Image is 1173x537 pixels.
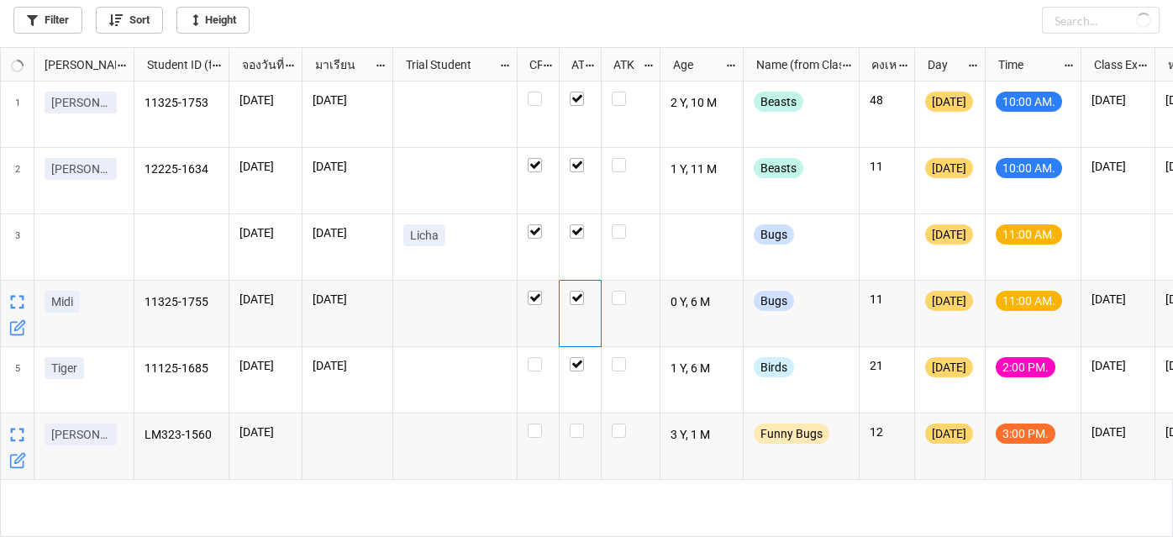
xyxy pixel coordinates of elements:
a: Filter [13,7,82,34]
p: 12225-1634 [145,158,219,182]
p: 11325-1753 [145,92,219,115]
p: [DATE] [1091,424,1144,440]
p: [DATE] [313,92,382,108]
div: Funny Bugs [754,424,829,444]
p: [DATE] [239,158,292,175]
p: [DATE] [239,424,292,440]
p: [DATE] [313,357,382,374]
div: จองวันที่ [232,55,285,74]
div: Age [663,55,725,74]
div: grid [1,48,134,82]
input: Search... [1042,7,1160,34]
p: 1 Y, 11 M [671,158,734,182]
p: 11 [870,291,904,308]
div: [DATE] [925,424,973,444]
p: 11325-1755 [145,291,219,314]
div: [DATE] [925,357,973,377]
div: Time [988,55,1063,74]
div: [DATE] [925,92,973,112]
a: Height [176,7,250,34]
div: ATK [603,55,642,74]
div: [DATE] [925,291,973,311]
p: [DATE] [239,291,292,308]
div: 3:00 PM. [996,424,1055,444]
div: ATT [561,55,585,74]
span: 5 [15,347,20,413]
p: [PERSON_NAME] [51,94,110,111]
p: [DATE] [1091,158,1144,175]
p: [DATE] [239,92,292,108]
a: Sort [96,7,163,34]
div: [DATE] [925,158,973,178]
p: LM323-1560 [145,424,219,447]
p: 21 [870,357,904,374]
p: 3 Y, 1 M [671,424,734,447]
div: 11:00 AM. [996,291,1062,311]
div: Name (from Class) [746,55,841,74]
p: [PERSON_NAME] [51,161,110,177]
div: Birds [754,357,794,377]
p: [DATE] [313,224,382,241]
div: CF [519,55,543,74]
div: Bugs [754,224,794,245]
p: 12 [870,424,904,440]
div: [PERSON_NAME] Name [34,55,116,74]
p: [DATE] [1091,92,1144,108]
p: [DATE] [313,291,382,308]
p: [DATE] [313,158,382,175]
p: 0 Y, 6 M [671,291,734,314]
div: มาเรียน [305,55,375,74]
div: [DATE] [925,224,973,245]
p: [DATE] [239,224,292,241]
div: คงเหลือ (from Nick Name) [861,55,897,74]
p: Midi [51,293,73,310]
div: Trial Student [396,55,498,74]
div: 11:00 AM. [996,224,1062,245]
p: Licha [410,227,439,244]
p: 48 [870,92,904,108]
div: 10:00 AM. [996,92,1062,112]
div: Bugs [754,291,794,311]
div: Class Expiration [1084,55,1138,74]
p: [PERSON_NAME] [51,426,110,443]
div: Day [918,55,968,74]
span: 2 [15,148,20,213]
p: 11125-1685 [145,357,219,381]
div: Beasts [754,158,803,178]
div: 2:00 PM. [996,357,1055,377]
p: 11 [870,158,904,175]
div: Beasts [754,92,803,112]
p: [DATE] [239,357,292,374]
span: 3 [15,214,20,280]
p: 1 Y, 6 M [671,357,734,381]
div: 10:00 AM. [996,158,1062,178]
p: 2 Y, 10 M [671,92,734,115]
div: Student ID (from [PERSON_NAME] Name) [137,55,211,74]
p: [DATE] [1091,291,1144,308]
p: [DATE] [1091,357,1144,374]
p: Tiger [51,360,77,376]
span: 1 [15,82,20,147]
